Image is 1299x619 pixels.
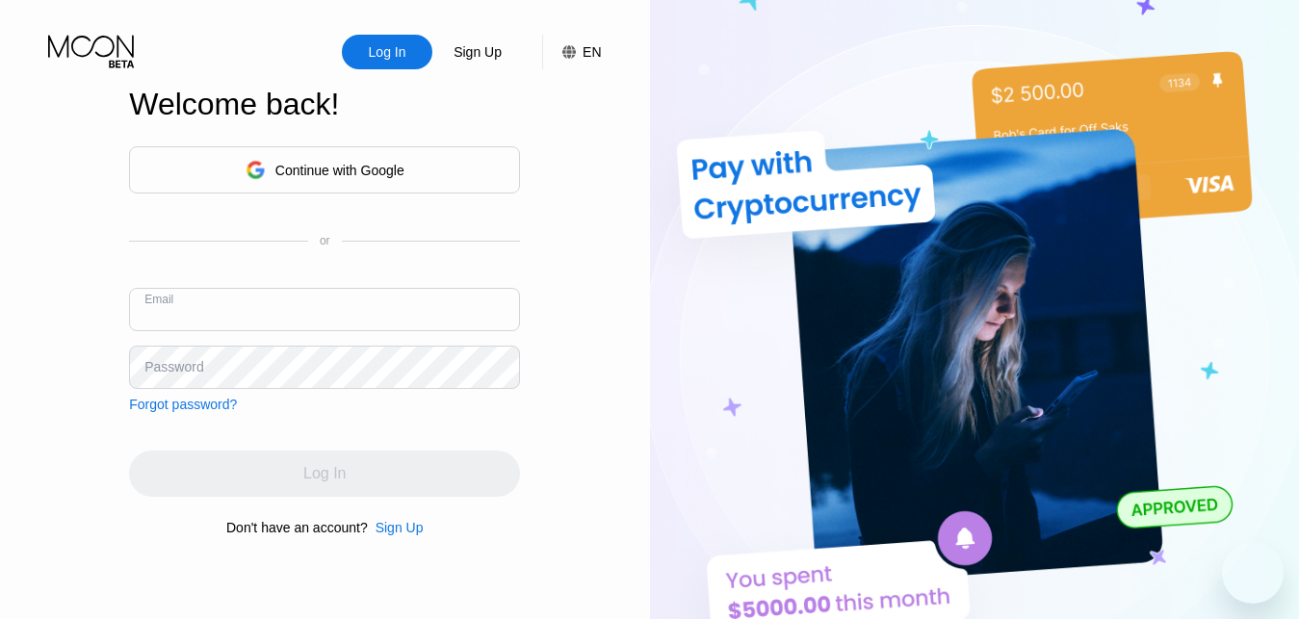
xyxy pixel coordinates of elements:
[376,520,424,535] div: Sign Up
[226,520,368,535] div: Don't have an account?
[129,397,237,412] div: Forgot password?
[275,163,404,178] div: Continue with Google
[342,35,432,69] div: Log In
[367,42,408,62] div: Log In
[144,359,203,374] div: Password
[542,35,601,69] div: EN
[129,87,520,122] div: Welcome back!
[320,234,330,247] div: or
[368,520,424,535] div: Sign Up
[432,35,523,69] div: Sign Up
[129,146,520,193] div: Continue with Google
[583,44,601,60] div: EN
[1222,542,1284,604] iframe: Button to launch messaging window
[144,293,173,306] div: Email
[452,42,504,62] div: Sign Up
